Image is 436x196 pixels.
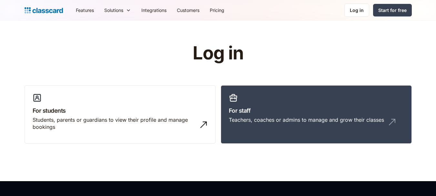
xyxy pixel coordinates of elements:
[221,85,412,144] a: For staffTeachers, coaches or admins to manage and grow their classes
[99,3,136,17] div: Solutions
[229,106,404,115] h3: For staff
[116,43,320,63] h1: Log in
[104,7,123,14] div: Solutions
[33,106,208,115] h3: For students
[172,3,205,17] a: Customers
[350,7,364,14] div: Log in
[378,7,407,14] div: Start for free
[229,116,384,123] div: Teachers, coaches or admins to manage and grow their classes
[136,3,172,17] a: Integrations
[33,116,195,131] div: Students, parents or guardians to view their profile and manage bookings
[25,6,63,15] a: home
[373,4,412,16] a: Start for free
[25,85,216,144] a: For studentsStudents, parents or guardians to view their profile and manage bookings
[205,3,229,17] a: Pricing
[344,4,369,17] a: Log in
[71,3,99,17] a: Features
